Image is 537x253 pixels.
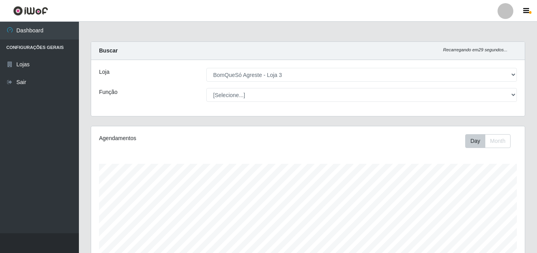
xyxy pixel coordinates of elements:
[99,134,266,142] div: Agendamentos
[99,88,118,96] label: Função
[485,134,511,148] button: Month
[465,134,485,148] button: Day
[465,134,511,148] div: First group
[99,68,109,76] label: Loja
[443,47,507,52] i: Recarregando em 29 segundos...
[465,134,517,148] div: Toolbar with button groups
[13,6,48,16] img: CoreUI Logo
[99,47,118,54] strong: Buscar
